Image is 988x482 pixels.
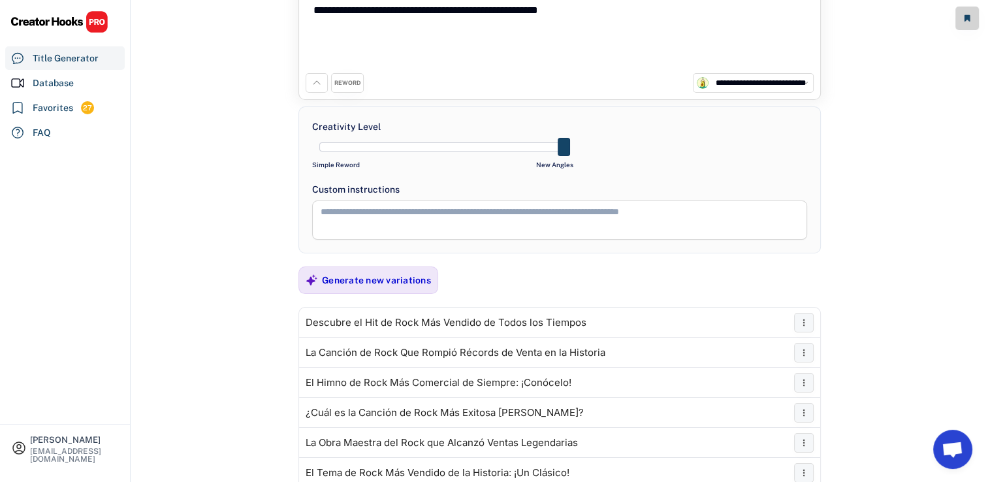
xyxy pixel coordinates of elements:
[322,274,431,286] div: Generate new variations
[312,120,381,134] div: Creativity Level
[312,183,807,197] div: Custom instructions
[334,79,360,88] div: REWORD
[312,160,360,170] div: Simple Reword
[306,378,571,388] div: El Himno de Rock Más Comercial de Siempre: ¡Conócelo!
[10,10,108,33] img: CHPRO%20Logo.svg
[33,52,99,65] div: Title Generator
[306,468,569,478] div: El Tema de Rock Más Vendido de la Historia: ¡Un Clásico!
[33,76,74,90] div: Database
[306,317,586,328] div: Descubre el Hit de Rock Más Vendido de Todos los Tiempos
[30,436,119,444] div: [PERSON_NAME]
[933,430,972,469] a: Chat abierto
[536,160,573,170] div: New Angles
[306,408,584,418] div: ¿Cuál es la Canción de Rock Más Exitosa [PERSON_NAME]?
[30,447,119,463] div: [EMAIL_ADDRESS][DOMAIN_NAME]
[306,347,605,358] div: La Canción de Rock Que Rompió Récords de Venta en la Historia
[33,126,51,140] div: FAQ
[81,103,94,114] div: 27
[306,438,578,448] div: La Obra Maestra del Rock que Alcanzó Ventas Legendarias
[697,77,709,89] img: channels4_profile.jpg
[33,101,73,115] div: Favorites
